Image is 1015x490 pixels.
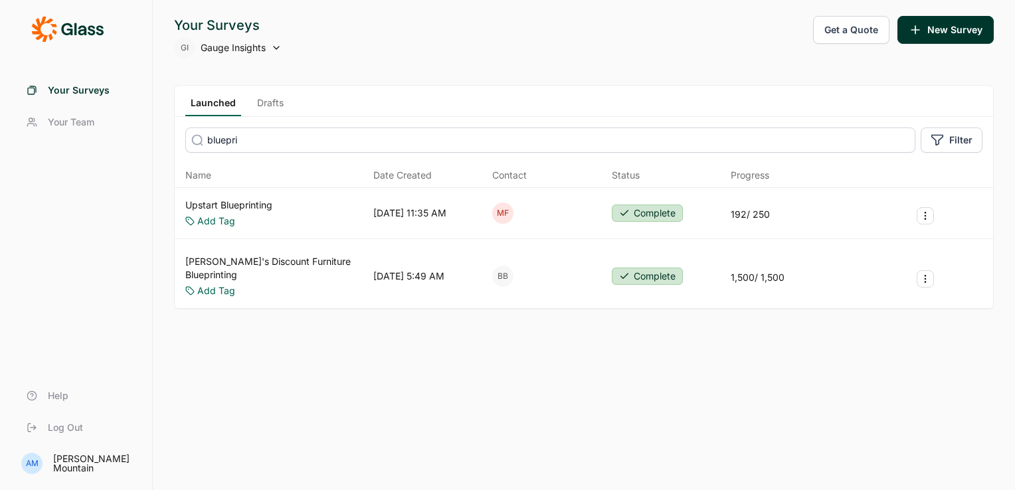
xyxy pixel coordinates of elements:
[917,270,934,287] button: Survey Actions
[201,41,266,54] span: Gauge Insights
[731,169,769,182] div: Progress
[373,169,432,182] span: Date Created
[492,203,513,224] div: MF
[373,270,444,283] div: [DATE] 5:49 AM
[731,208,770,221] div: 192 / 250
[21,453,43,474] div: AM
[731,271,784,284] div: 1,500 / 1,500
[53,454,136,473] div: [PERSON_NAME] Mountain
[48,84,110,97] span: Your Surveys
[252,96,289,116] a: Drafts
[48,389,68,402] span: Help
[185,127,915,153] input: Search
[492,266,513,287] div: BB
[492,169,527,182] div: Contact
[197,214,235,228] a: Add Tag
[612,204,683,222] button: Complete
[185,169,211,182] span: Name
[185,255,368,282] a: [PERSON_NAME]'s Discount Furniture Blueprinting
[174,37,195,58] div: GI
[48,421,83,434] span: Log Out
[921,127,982,153] button: Filter
[197,284,235,297] a: Add Tag
[897,16,994,44] button: New Survey
[917,207,934,224] button: Survey Actions
[612,169,640,182] div: Status
[373,206,446,220] div: [DATE] 11:35 AM
[185,199,272,212] a: Upstart Blueprinting
[612,268,683,285] button: Complete
[174,16,282,35] div: Your Surveys
[949,133,972,147] span: Filter
[185,96,241,116] a: Launched
[813,16,889,44] button: Get a Quote
[48,116,94,129] span: Your Team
